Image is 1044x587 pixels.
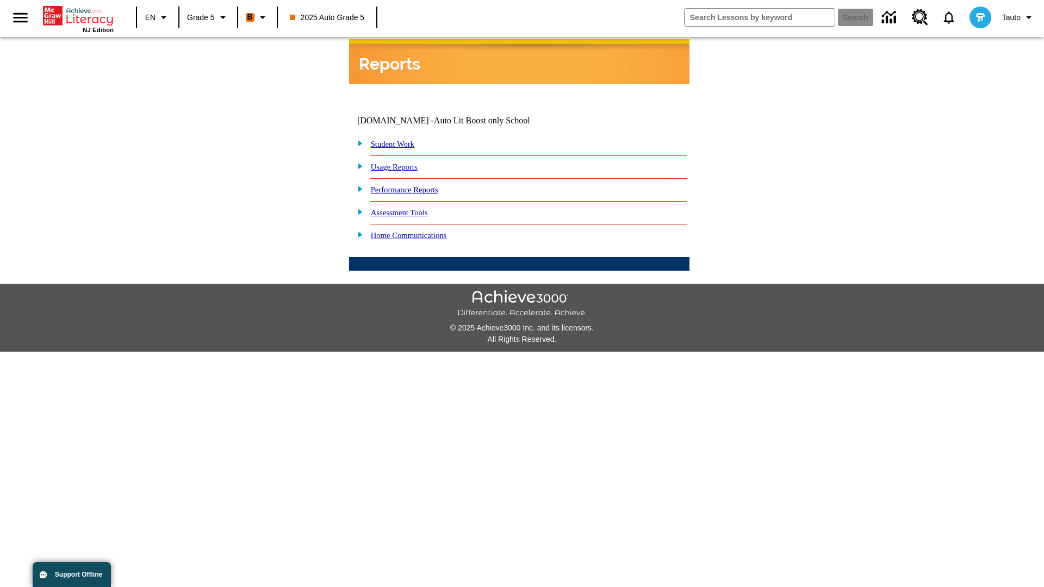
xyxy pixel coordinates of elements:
[685,9,835,26] input: search field
[43,4,114,33] div: Home
[371,163,418,171] a: Usage Reports
[352,161,363,171] img: plus.gif
[998,8,1040,27] button: Profile/Settings
[140,8,175,27] button: Language: EN, Select a language
[4,2,36,34] button: Open side menu
[83,27,114,33] span: NJ Edition
[352,207,363,216] img: plus.gif
[371,185,438,194] a: Performance Reports
[247,10,253,24] span: B
[935,3,963,32] a: Notifications
[371,140,414,148] a: Student Work
[1002,12,1021,23] span: Tauto
[241,8,274,27] button: Boost Class color is orange. Change class color
[349,39,689,84] img: header
[352,138,363,148] img: plus.gif
[963,3,998,32] button: Select a new avatar
[187,12,215,23] span: Grade 5
[434,116,530,125] nobr: Auto Lit Boost only School
[352,184,363,193] img: plus.gif
[145,12,156,23] span: EN
[457,290,587,318] img: Achieve3000 Differentiate Accelerate Achieve
[55,571,102,578] span: Support Offline
[371,208,428,217] a: Assessment Tools
[371,231,447,240] a: Home Communications
[352,229,363,239] img: plus.gif
[905,3,935,32] a: Resource Center, Will open in new tab
[33,562,111,587] button: Support Offline
[183,8,234,27] button: Grade: Grade 5, Select a grade
[970,7,991,28] img: avatar image
[875,3,905,33] a: Data Center
[290,12,365,23] span: 2025 Auto Grade 5
[357,116,557,126] td: [DOMAIN_NAME] -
